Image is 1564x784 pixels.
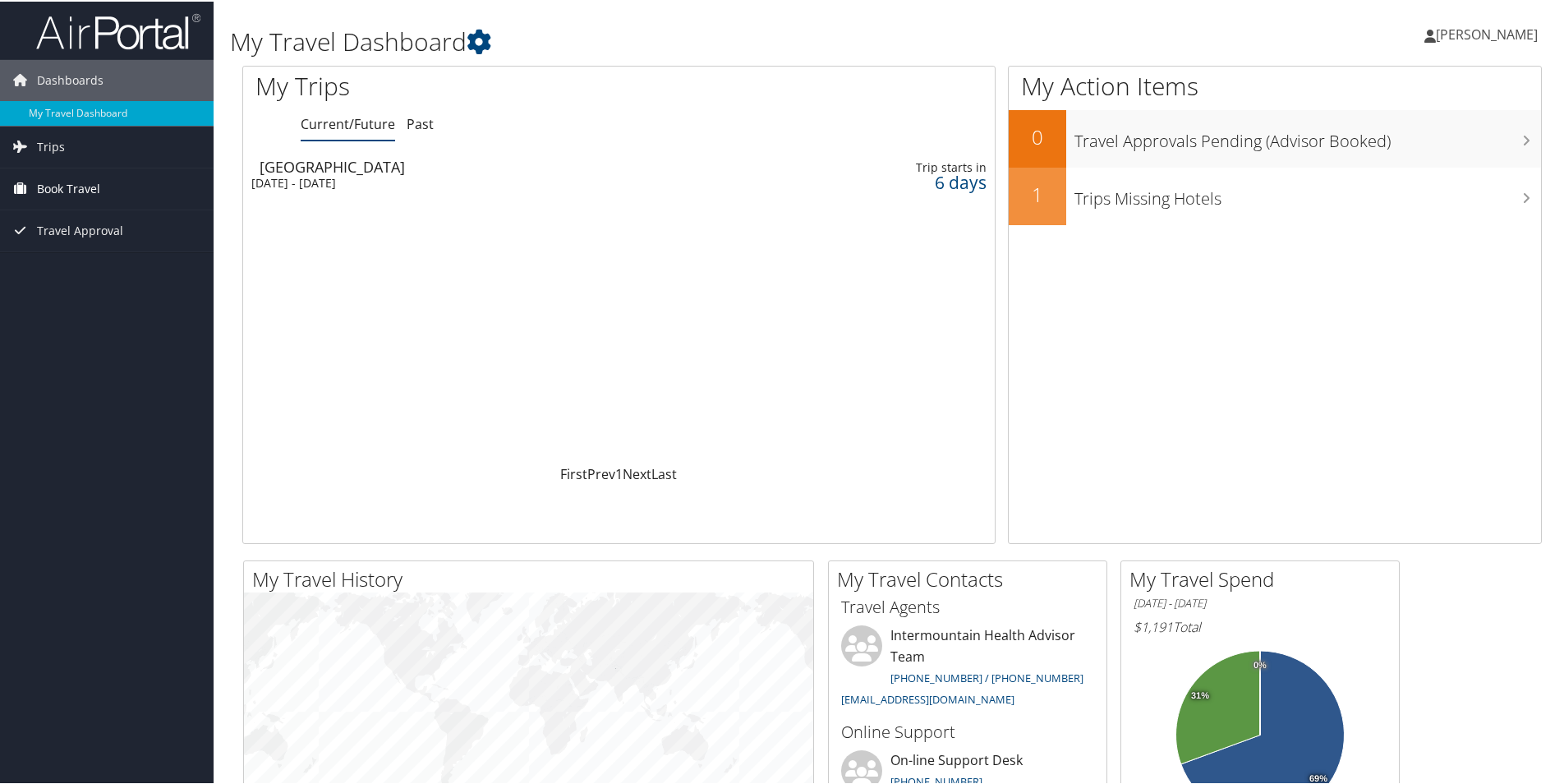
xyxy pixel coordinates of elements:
[252,564,813,592] h2: My Travel History
[623,463,651,482] a: Next
[1134,616,1387,634] h6: Total
[1134,616,1173,634] span: $1,191
[1424,8,1554,58] a: [PERSON_NAME]
[615,463,623,482] a: 1
[407,113,434,131] a: Past
[1009,179,1066,207] h2: 1
[251,174,720,189] div: [DATE] - [DATE]
[837,564,1106,592] h2: My Travel Contacts
[36,11,200,49] img: airportal-logo.png
[1009,67,1541,102] h1: My Action Items
[260,158,729,173] div: [GEOGRAPHIC_DATA]
[1191,689,1209,699] tspan: 31%
[37,58,103,99] span: Dashboards
[1074,178,1541,209] h3: Trips Missing Hotels
[890,669,1083,684] a: [PHONE_NUMBER] / [PHONE_NUMBER]
[821,159,987,173] div: Trip starts in
[833,624,1102,712] li: Intermountain Health Advisor Team
[255,67,669,102] h1: My Trips
[37,125,65,166] span: Trips
[841,594,1094,617] h3: Travel Agents
[230,23,1113,58] h1: My Travel Dashboard
[651,463,677,482] a: Last
[37,167,100,208] span: Book Travel
[1253,659,1267,669] tspan: 0%
[1009,166,1541,224] a: 1Trips Missing Hotels
[841,719,1094,742] h3: Online Support
[841,690,1014,705] a: [EMAIL_ADDRESS][DOMAIN_NAME]
[1009,108,1541,166] a: 0Travel Approvals Pending (Advisor Booked)
[1009,122,1066,150] h2: 0
[37,209,123,250] span: Travel Approval
[821,173,987,188] div: 6 days
[1129,564,1399,592] h2: My Travel Spend
[1134,594,1387,610] h6: [DATE] - [DATE]
[1074,120,1541,151] h3: Travel Approvals Pending (Advisor Booked)
[1309,772,1327,782] tspan: 69%
[587,463,615,482] a: Prev
[560,463,587,482] a: First
[301,113,395,131] a: Current/Future
[1436,24,1538,42] span: [PERSON_NAME]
